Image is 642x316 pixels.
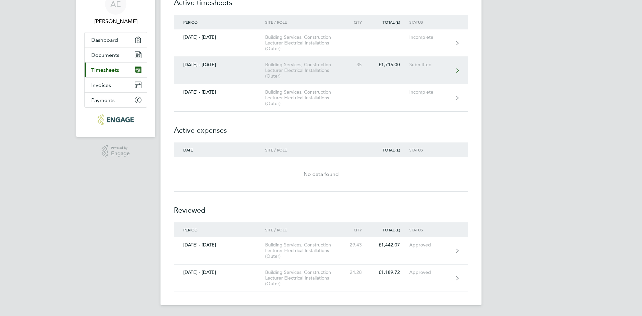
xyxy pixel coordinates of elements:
[85,32,147,47] a: Dashboard
[265,34,342,51] div: Building Services, Construction Lecturer Electrical Installations (Outer)
[371,20,409,24] div: Total (£)
[174,237,468,265] a: [DATE] - [DATE]Building Services, Construction Lecturer Electrical Installations (Outer)29.43£1,4...
[342,270,371,275] div: 24.28
[174,62,265,68] div: [DATE] - [DATE]
[174,242,265,248] div: [DATE] - [DATE]
[371,62,409,68] div: £1,715.00
[91,52,119,58] span: Documents
[174,89,265,95] div: [DATE] - [DATE]
[174,192,468,222] h2: Reviewed
[409,270,450,275] div: Approved
[111,145,130,151] span: Powered by
[183,19,198,25] span: Period
[409,62,450,68] div: Submitted
[91,97,115,103] span: Payments
[174,29,468,57] a: [DATE] - [DATE]Building Services, Construction Lecturer Electrical Installations (Outer)Incomplete
[342,227,371,232] div: Qty
[371,270,409,275] div: £1,189.72
[174,84,468,112] a: [DATE] - [DATE]Building Services, Construction Lecturer Electrical Installations (Outer)Incomplete
[85,78,147,92] a: Invoices
[265,89,342,106] div: Building Services, Construction Lecturer Electrical Installations (Outer)
[91,67,119,73] span: Timesheets
[409,20,450,24] div: Status
[342,20,371,24] div: Qty
[183,227,198,232] span: Period
[85,47,147,62] a: Documents
[91,37,118,43] span: Dashboard
[265,147,342,152] div: Site / Role
[265,227,342,232] div: Site / Role
[174,34,265,40] div: [DATE] - [DATE]
[342,242,371,248] div: 29.43
[174,112,468,142] h2: Active expenses
[111,151,130,156] span: Engage
[409,34,450,40] div: Incomplete
[265,242,342,259] div: Building Services, Construction Lecturer Electrical Installations (Outer)
[102,145,130,158] a: Powered byEngage
[85,93,147,107] a: Payments
[84,114,147,125] a: Go to home page
[371,147,409,152] div: Total (£)
[371,227,409,232] div: Total (£)
[174,147,265,152] div: Date
[409,147,450,152] div: Status
[174,170,468,178] div: No data found
[342,62,371,68] div: 35
[85,63,147,77] a: Timesheets
[98,114,133,125] img: carbonrecruitment-logo-retina.png
[265,62,342,79] div: Building Services, Construction Lecturer Electrical Installations (Outer)
[371,242,409,248] div: £1,442.07
[265,270,342,287] div: Building Services, Construction Lecturer Electrical Installations (Outer)
[265,20,342,24] div: Site / Role
[91,82,111,88] span: Invoices
[84,17,147,25] span: Andre Edwards
[409,227,450,232] div: Status
[409,242,450,248] div: Approved
[174,270,265,275] div: [DATE] - [DATE]
[174,57,468,84] a: [DATE] - [DATE]Building Services, Construction Lecturer Electrical Installations (Outer)35£1,715....
[409,89,450,95] div: Incomplete
[174,265,468,292] a: [DATE] - [DATE]Building Services, Construction Lecturer Electrical Installations (Outer)24.28£1,1...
